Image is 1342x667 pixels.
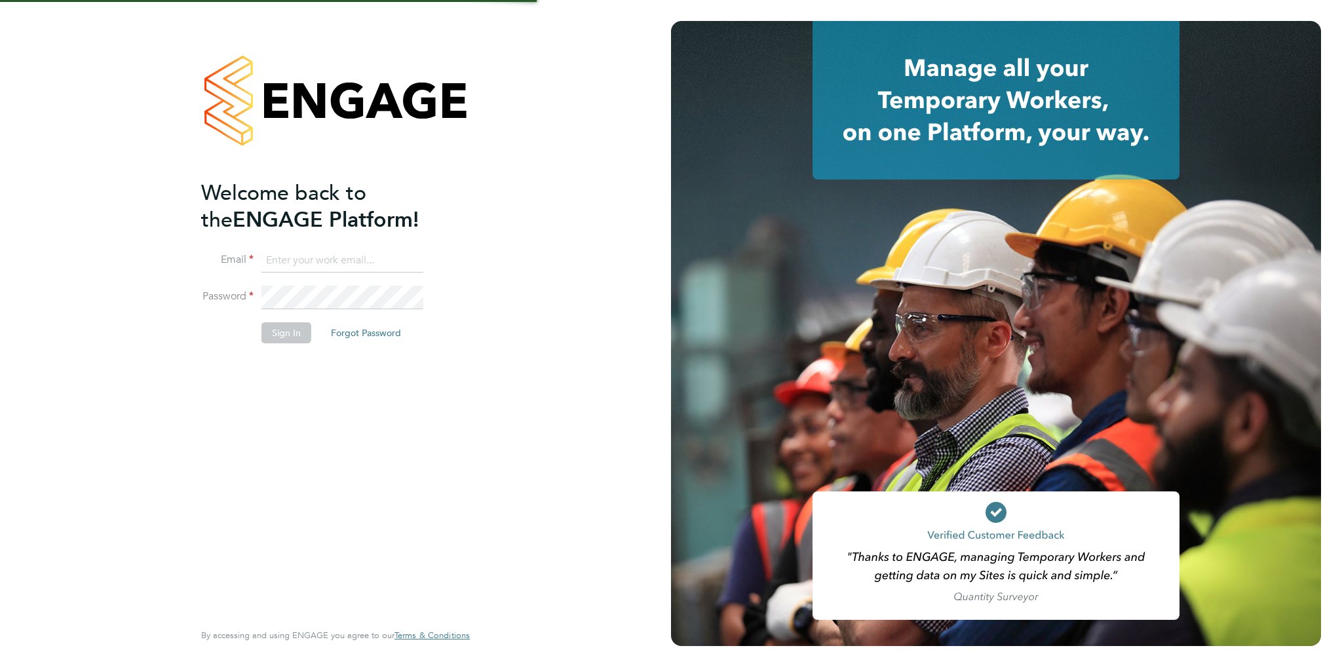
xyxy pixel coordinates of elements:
[201,253,254,267] label: Email
[201,290,254,303] label: Password
[201,180,366,233] span: Welcome back to the
[320,322,412,343] button: Forgot Password
[201,630,470,641] span: By accessing and using ENGAGE you agree to our
[201,180,457,233] h2: ENGAGE Platform!
[261,322,311,343] button: Sign In
[261,249,423,273] input: Enter your work email...
[394,630,470,641] a: Terms & Conditions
